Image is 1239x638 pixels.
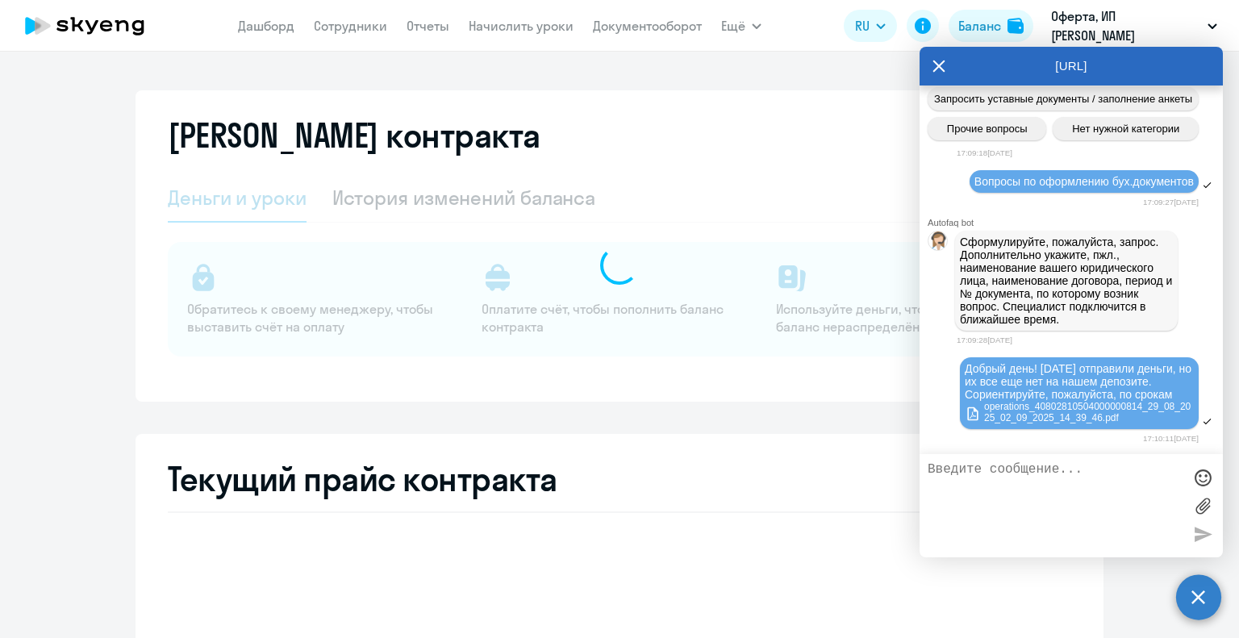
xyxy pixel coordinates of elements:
h2: Текущий прайс контракта [168,460,1071,498]
button: Оферта, ИП [PERSON_NAME] [1043,6,1225,45]
span: Сформулируйте, пожалуйста, запрос. Дополнительно укажите, пжл., наименование вашего юридического ... [960,236,1175,326]
div: Баланс [958,16,1001,35]
img: balance [1007,18,1024,34]
span: RU [855,16,870,35]
div: Autofaq bot [928,218,1223,227]
label: Лимит 10 файлов [1191,494,1215,518]
time: 17:09:27[DATE] [1143,198,1199,206]
a: Дашборд [238,18,294,34]
span: Прочие вопросы [947,123,1028,135]
button: Запросить уставные документы / заполнение анкеты [928,87,1199,111]
button: Ещё [721,10,761,42]
span: Ещё [721,16,745,35]
a: operations_40802810504000000814_29_08_2025_02_09_2025_14_39_46.pdf [965,401,1194,423]
span: Добрый день! [DATE] отправили деньги, но их все еще нет на нашем депозите. Сориентируйте, пожалуй... [965,362,1195,401]
span: Нет нужной категории [1072,123,1179,135]
a: Начислить уроки [469,18,574,34]
h2: [PERSON_NAME] контракта [168,116,540,155]
a: Отчеты [407,18,449,34]
img: bot avatar [928,231,949,255]
button: RU [844,10,897,42]
p: Оферта, ИП [PERSON_NAME] [1051,6,1201,45]
time: 17:09:28[DATE] [957,336,1012,344]
a: Сотрудники [314,18,387,34]
time: 17:09:18[DATE] [957,148,1012,157]
button: Прочие вопросы [928,117,1046,140]
time: 17:10:11[DATE] [1143,434,1199,443]
span: Запросить уставные документы / заполнение анкеты [934,93,1192,105]
button: Балансbalance [949,10,1033,42]
button: Нет нужной категории [1053,117,1199,140]
a: Документооборот [593,18,702,34]
span: Вопросы по оформлению бух.документов [974,175,1194,188]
